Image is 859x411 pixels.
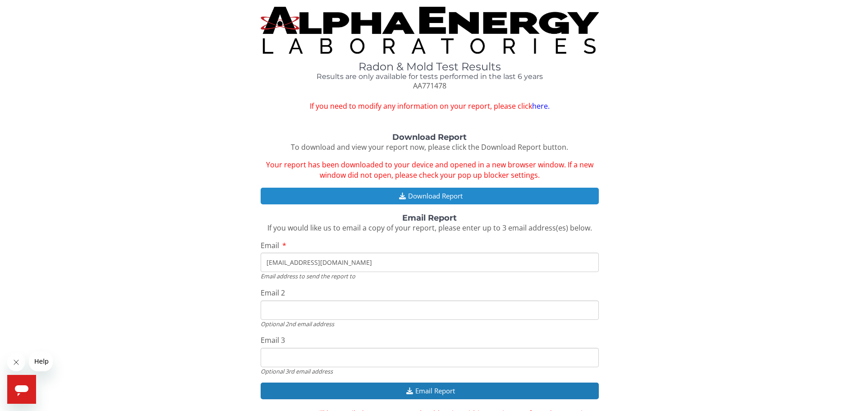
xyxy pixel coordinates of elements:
div: Email address to send the report to [261,272,599,280]
h1: Radon & Mold Test Results [261,61,599,73]
span: If you need to modify any information on your report, please click [261,101,599,111]
span: Your report has been downloaded to your device and opened in a new browser window. If a new windo... [266,160,593,180]
button: Download Report [261,188,599,204]
strong: Email Report [402,213,457,223]
span: To download and view your report now, please click the Download Report button. [291,142,568,152]
h4: Results are only available for tests performed in the last 6 years [261,73,599,81]
iframe: Message from company [29,351,53,371]
span: AA771478 [413,81,446,91]
span: Email 2 [261,288,285,298]
div: Optional 2nd email address [261,320,599,328]
iframe: Button to launch messaging window [7,375,36,404]
iframe: Close message [7,353,25,371]
span: Email 3 [261,335,285,345]
a: here. [532,101,550,111]
div: Optional 3rd email address [261,367,599,375]
img: TightCrop.jpg [261,7,599,54]
span: If you would like us to email a copy of your report, please enter up to 3 email address(es) below. [267,223,592,233]
strong: Download Report [392,132,467,142]
span: Email [261,240,279,250]
button: Email Report [261,383,599,399]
